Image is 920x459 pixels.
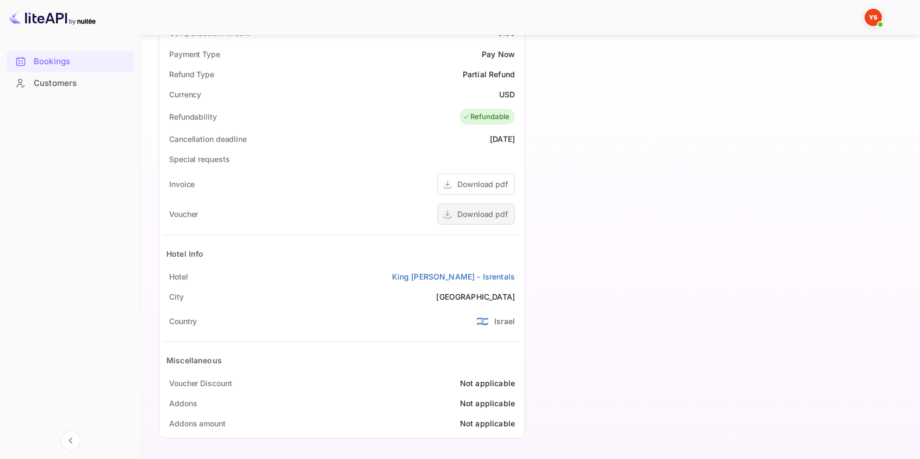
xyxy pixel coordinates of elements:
[462,111,510,122] div: Refundable
[169,208,198,220] div: Voucher
[169,111,217,122] div: Refundability
[463,69,515,80] div: Partial Refund
[169,153,229,165] div: Special requests
[169,377,232,389] div: Voucher Discount
[7,73,134,94] div: Customers
[169,89,201,100] div: Currency
[34,55,129,68] div: Bookings
[499,89,515,100] div: USD
[169,69,214,80] div: Refund Type
[169,418,226,429] div: Addons amount
[169,271,188,282] div: Hotel
[169,133,247,145] div: Cancellation deadline
[460,418,515,429] div: Not applicable
[460,377,515,389] div: Not applicable
[865,9,882,26] img: Yandex Support
[476,311,489,331] span: United States
[7,73,134,93] a: Customers
[436,291,515,302] div: [GEOGRAPHIC_DATA]
[169,398,197,409] div: Addons
[7,51,134,71] a: Bookings
[7,51,134,72] div: Bookings
[494,315,515,327] div: Israel
[166,248,204,259] div: Hotel Info
[490,133,515,145] div: [DATE]
[169,315,197,327] div: Country
[61,431,80,450] button: Collapse navigation
[169,48,220,60] div: Payment Type
[457,208,508,220] div: Download pdf
[166,355,222,366] div: Miscellaneous
[169,178,195,190] div: Invoice
[460,398,515,409] div: Not applicable
[169,291,184,302] div: City
[34,77,129,90] div: Customers
[482,48,515,60] div: Pay Now
[457,178,508,190] div: Download pdf
[9,9,96,26] img: LiteAPI logo
[392,271,515,282] a: King [PERSON_NAME] - Isrentals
